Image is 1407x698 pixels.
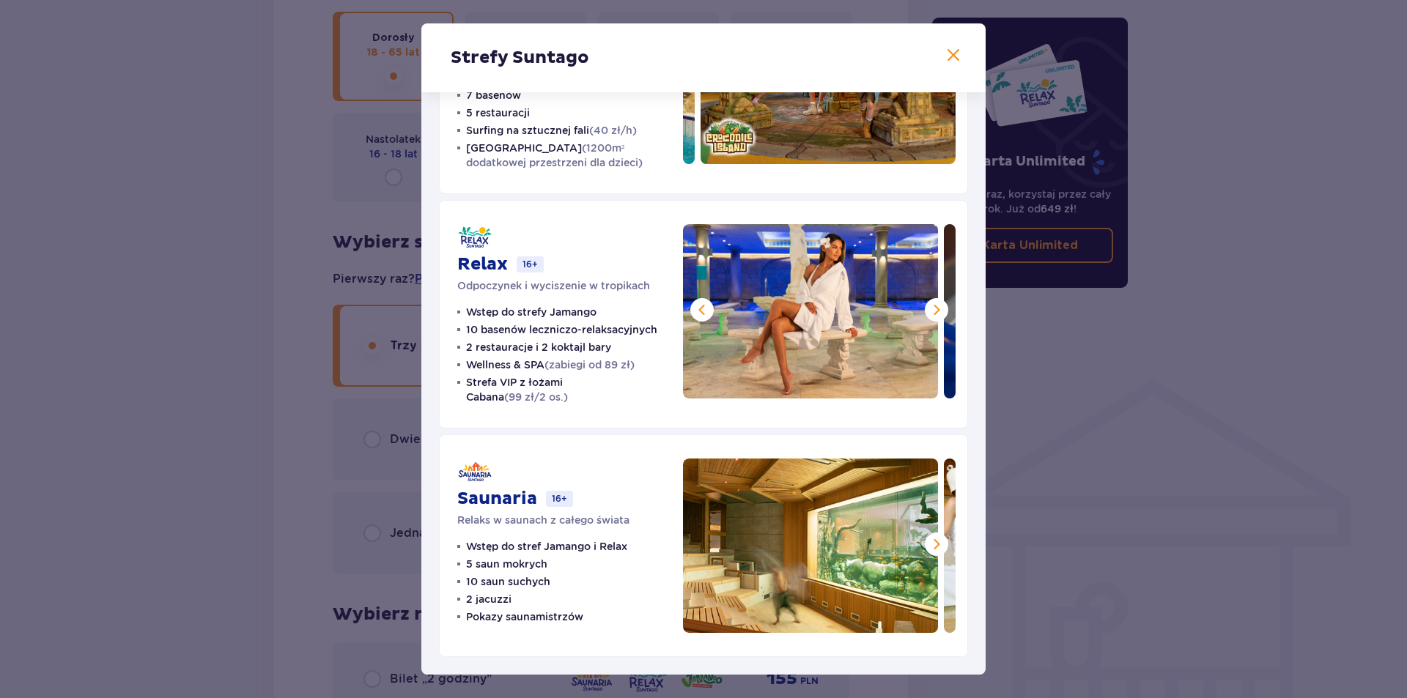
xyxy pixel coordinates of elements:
[466,592,512,606] p: 2 jacuzzi
[517,256,544,272] p: 16+
[457,224,492,250] img: Relax logo
[457,513,629,527] p: Relaks w saunach z całego świata
[546,491,573,507] p: 16+
[457,278,650,293] p: Odpoczynek i wyciszenie w tropikach
[457,488,537,510] p: Saunaria
[683,224,938,398] img: Relax
[466,340,611,354] p: 2 restauracje i 2 koktajl bary
[466,574,550,589] p: 10 saun suchych
[457,253,508,275] p: Relax
[466,123,637,138] p: Surfing na sztucznej fali
[466,141,665,170] p: [GEOGRAPHIC_DATA]
[466,305,597,319] p: Wstęp do strefy Jamango
[544,359,635,371] span: (zabiegi od 89 zł)
[683,458,938,633] img: Saunaria
[466,375,665,404] p: Strefa VIP z łożami Cabana
[457,458,492,485] img: Saunaria logo
[466,557,547,571] p: 5 saun mokrych
[451,47,589,69] p: Strefy Suntago
[466,88,521,103] p: 7 basenów
[589,125,637,136] span: (40 zł/h)
[504,391,568,403] span: (99 zł/2 os.)
[466,105,530,120] p: 5 restauracji
[466,357,635,372] p: Wellness & SPA
[466,322,657,337] p: 10 basenów leczniczo-relaksacyjnych
[466,609,583,624] p: Pokazy saunamistrzów
[466,539,627,554] p: Wstęp do stref Jamango i Relax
